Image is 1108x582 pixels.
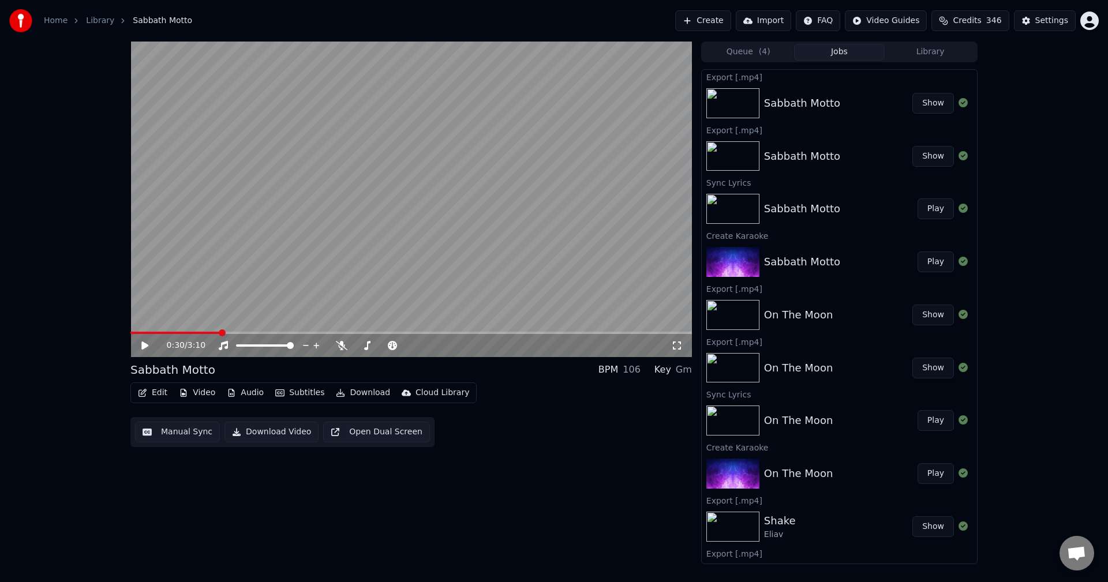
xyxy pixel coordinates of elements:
div: Export [.mp4] [702,493,977,507]
div: On The Moon [764,465,833,482]
div: Sabbath Motto [130,362,215,378]
div: / [167,340,194,351]
div: On The Moon [764,412,833,429]
div: Sync Lyrics [702,175,977,189]
div: Export [.mp4] [702,335,977,348]
div: Cloud Library [415,387,469,399]
div: Shake [764,513,796,529]
button: Jobs [794,44,885,61]
div: Sabbath Motto [764,148,840,164]
div: 106 [623,363,641,377]
button: Subtitles [271,385,329,401]
button: Credits346 [931,10,1009,31]
button: Download Video [224,422,319,442]
div: Create Karaoke [702,440,977,454]
div: Settings [1035,15,1068,27]
a: Library [86,15,114,27]
button: FAQ [796,10,840,31]
button: Queue [703,44,794,61]
button: Show [912,358,954,378]
span: 3:10 [188,340,205,351]
div: Sabbath Motto [764,95,840,111]
div: BPM [598,363,618,377]
button: Audio [222,385,268,401]
img: youka [9,9,32,32]
button: Video Guides [845,10,927,31]
button: Create [675,10,731,31]
span: Sabbath Motto [133,15,192,27]
button: Video [174,385,220,401]
div: Create Karaoke [702,228,977,242]
div: Export [.mp4] [702,281,977,295]
div: Export [.mp4] [702,123,977,137]
button: Play [918,463,954,484]
button: Manual Sync [135,422,220,442]
div: Eliav [764,529,796,540]
div: Export [.mp4] [702,546,977,560]
nav: breadcrumb [44,15,192,27]
span: Credits [953,15,981,27]
div: Sync Lyrics [702,387,977,401]
button: Show [912,93,954,114]
div: Key [654,363,671,377]
div: Sabbath Motto [764,254,840,270]
div: Export [.mp4] [702,70,977,84]
button: Play [918,410,954,431]
button: Library [885,44,976,61]
div: On The Moon [764,307,833,323]
span: 0:30 [167,340,185,351]
button: Show [912,305,954,325]
a: Open chat [1060,536,1094,570]
button: Download [331,385,395,401]
span: ( 4 ) [759,46,770,58]
button: Show [912,516,954,537]
button: Show [912,146,954,167]
button: Play [918,198,954,219]
button: Open Dual Screen [323,422,430,442]
button: Edit [133,385,172,401]
div: Sabbath Motto [764,201,840,217]
a: Home [44,15,68,27]
span: 346 [986,15,1002,27]
button: Play [918,251,954,272]
div: On The Moon [764,360,833,376]
div: Gm [676,363,692,377]
button: Settings [1014,10,1076,31]
button: Import [736,10,791,31]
